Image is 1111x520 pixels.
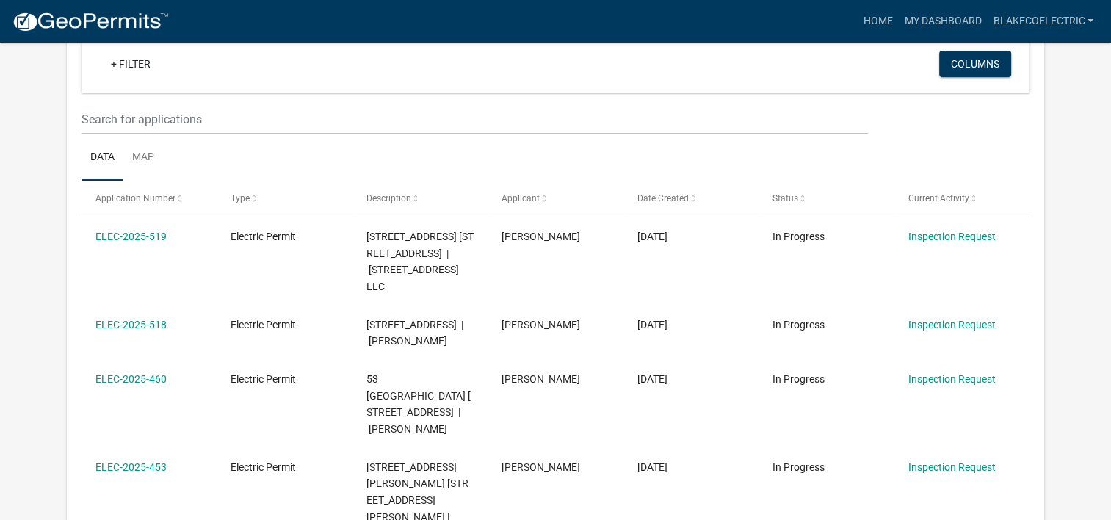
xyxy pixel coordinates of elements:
span: 319 SPRING STREET 319 Spring Street | 319 Spring Street LLC [366,231,474,292]
a: Inspection Request [908,231,995,242]
a: Data [82,134,123,181]
a: Inspection Request [908,461,995,473]
a: Inspection Request [908,373,995,385]
span: In Progress [772,231,825,242]
span: 3515 EVERGREEN CIRCLE | Bianchi Ryan [366,319,463,347]
a: ELEC-2025-518 [95,319,167,331]
a: My Dashboard [898,7,987,35]
span: In Progress [772,373,825,385]
datatable-header-cell: Applicant [488,181,623,216]
span: Current Activity [908,193,969,203]
datatable-header-cell: Status [759,181,894,216]
a: + Filter [99,51,162,77]
span: Electric Permit [231,231,296,242]
span: In Progress [772,461,825,473]
datatable-header-cell: Type [217,181,352,216]
span: Status [772,193,798,203]
span: 53 ARCTIC SPRINGS 53 Arctic Springs Drive | Hock Nathan [366,373,471,435]
a: Map [123,134,163,181]
a: Home [857,7,898,35]
a: Inspection Request [908,319,995,331]
datatable-header-cell: Application Number [82,181,217,216]
span: 10/01/2025 [637,231,667,242]
span: In Progress [772,319,825,331]
a: ELEC-2025-453 [95,461,167,473]
a: ELEC-2025-519 [95,231,167,242]
span: Electric Permit [231,319,296,331]
span: Electric Permit [231,461,296,473]
span: Brandon Blake [502,319,580,331]
span: Date Created [637,193,689,203]
span: 09/30/2025 [637,319,667,331]
span: Applicant [502,193,540,203]
a: ELEC-2025-460 [95,373,167,385]
span: Brandon Blake [502,461,580,473]
span: Brandon Blake [502,373,580,385]
span: Description [366,193,411,203]
datatable-header-cell: Date Created [623,181,758,216]
span: 08/26/2025 [637,373,667,385]
span: Application Number [95,193,175,203]
datatable-header-cell: Current Activity [894,181,1029,216]
span: Brandon Blake [502,231,580,242]
input: Search for applications [82,104,868,134]
a: Blakecoelectric [987,7,1099,35]
datatable-header-cell: Description [352,181,488,216]
button: Columns [939,51,1011,77]
span: 08/19/2025 [637,461,667,473]
span: Type [231,193,250,203]
span: Electric Permit [231,373,296,385]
